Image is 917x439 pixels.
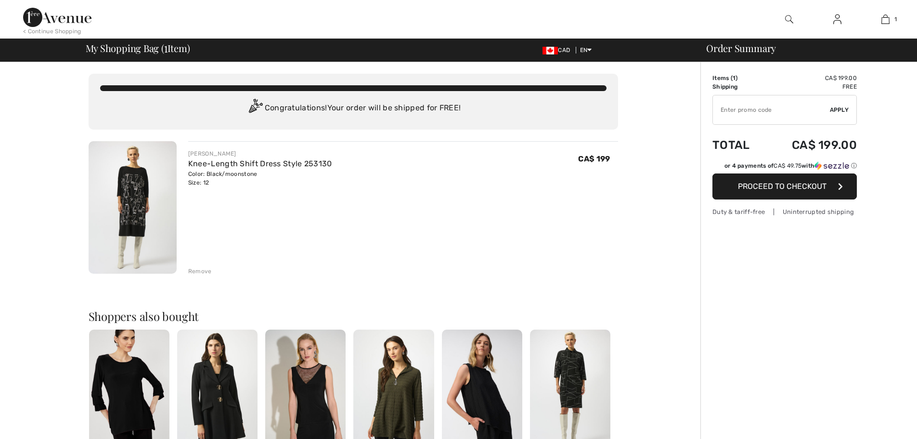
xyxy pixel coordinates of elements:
button: Proceed to Checkout [712,173,857,200]
span: 1 [894,15,897,24]
a: Knee-Length Shift Dress Style 253130 [188,159,332,168]
span: Proceed to Checkout [738,182,827,191]
img: My Info [833,13,841,25]
div: < Continue Shopping [23,27,81,36]
span: CA$ 199 [578,154,610,163]
iframe: Opens a widget where you can chat to one of our agents [856,410,907,434]
img: Sezzle [814,161,849,170]
span: EN [580,47,592,53]
div: Congratulations! Your order will be shipped for FREE! [100,99,607,118]
img: My Bag [881,13,890,25]
span: 1 [733,75,736,81]
img: 1ère Avenue [23,8,91,27]
a: 1 [862,13,909,25]
td: Items ( ) [712,74,765,82]
div: Color: Black/moonstone Size: 12 [188,170,332,187]
td: CA$ 199.00 [765,74,857,82]
span: CA$ 49.75 [774,162,801,169]
div: Order Summary [695,43,911,53]
span: 1 [164,41,168,53]
input: Promo code [713,95,830,124]
td: CA$ 199.00 [765,129,857,161]
a: Sign In [826,13,849,26]
div: or 4 payments ofCA$ 49.75withSezzle Click to learn more about Sezzle [712,161,857,173]
td: Free [765,82,857,91]
div: Duty & tariff-free | Uninterrupted shipping [712,207,857,216]
img: Knee-Length Shift Dress Style 253130 [89,141,177,274]
img: search the website [785,13,793,25]
div: Remove [188,267,212,276]
span: Apply [830,106,849,114]
span: My Shopping Bag ( Item) [86,43,190,53]
div: [PERSON_NAME] [188,149,332,158]
img: Canadian Dollar [542,47,558,54]
td: Total [712,129,765,161]
td: Shipping [712,82,765,91]
span: CAD [542,47,574,53]
img: Congratulation2.svg [245,99,265,118]
div: or 4 payments of with [724,161,857,170]
h2: Shoppers also bought [89,310,618,322]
